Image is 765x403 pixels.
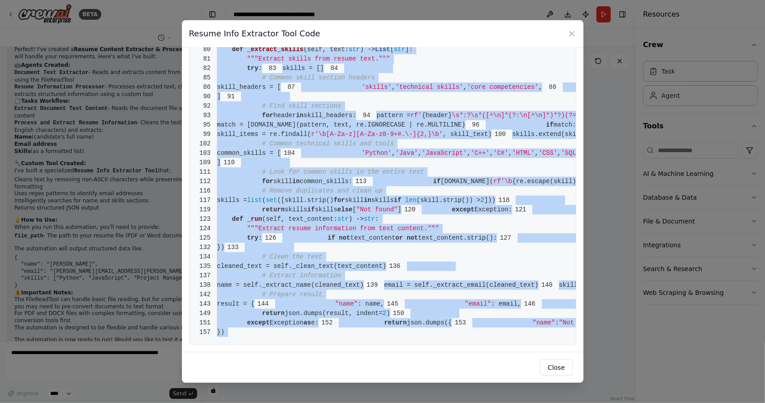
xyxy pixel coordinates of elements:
span: Exception: [475,206,512,213]
span: 83 [262,64,283,73]
span: 'Java' [395,149,418,157]
span: {header} [422,112,452,119]
span: {re.escape(skill)} [512,178,580,185]
span: # Remove duplicates and clean up [262,187,383,194]
span: skills = self._extract_skills(cleaned_text) [539,281,721,289]
span: , [535,149,538,157]
span: 'HTML' [512,149,535,157]
span: 109 [197,158,217,167]
span: }) [197,329,225,336]
span: # Extract information [262,272,341,279]
span: ] [398,206,401,213]
span: in [364,197,372,204]
span: "Not found" [559,319,600,326]
span: str [394,46,405,53]
span: if [394,197,402,204]
span: 137 [197,271,217,280]
span: _run [247,215,262,223]
span: 85 [197,73,217,83]
span: 113 [353,177,373,186]
span: ( [262,197,266,204]
span: for [262,112,273,119]
span: ) -> [360,46,375,53]
span: self, text_content: [266,215,337,223]
span: rf'\b [493,178,512,185]
span: str [337,215,349,223]
span: len [405,197,416,204]
span: 'skills' [362,83,392,91]
span: ]: [405,46,413,53]
span: not [407,234,418,241]
span: name = self._extract_name(cleaned_text) [197,281,364,289]
span: 110 [220,158,241,167]
span: 117 [197,196,217,205]
span: 126 [262,233,283,243]
span: 103 [197,149,217,158]
span: skills [315,206,337,213]
span: common_skills = [ [197,149,281,157]
span: [ [353,206,356,213]
span: 88 [542,83,563,92]
span: }) [197,244,225,251]
span: e: [311,319,319,326]
span: skills [285,206,307,213]
span: 145 [384,299,405,309]
span: Exception [270,319,304,326]
span: skills = [] [262,65,324,72]
span: 92 [197,101,217,111]
span: 151 [197,318,217,328]
span: not [339,234,350,241]
span: ( [262,215,266,223]
span: : name, [358,300,384,307]
span: : [375,215,379,223]
span: skill [345,197,364,204]
span: return [262,310,285,317]
span: 121 [512,205,533,215]
span: , [463,83,467,91]
span: list [247,197,262,204]
span: ] [197,159,221,166]
span: (skill.strip()) > [416,197,480,204]
span: or [395,234,403,241]
span: result = { [197,300,255,307]
span: 2 [383,310,386,317]
span: skill_items = re.findall( [217,131,311,138]
span: 82 [197,64,217,73]
span: skills = [217,197,247,204]
span: r'\b[A-Za-z][A-Za-z0-9+#.\-]{2,}\b' [311,131,443,138]
span: 132 [197,243,217,252]
span: if [546,121,553,128]
span: skills [372,197,394,204]
span: 81 [197,54,217,64]
span: 149 [197,309,217,318]
span: 'CSS' [539,149,558,157]
span: ( [303,46,307,53]
span: : email, [491,300,521,307]
span: 84 [324,64,345,73]
span: 152 [319,318,339,328]
span: # Common technical skills and tools [262,140,394,147]
span: skill [273,178,292,185]
span: : [555,319,559,326]
span: # Prepare result [262,291,322,298]
span: set [266,197,277,204]
span: 87 [281,83,302,92]
span: json.dumps({ [407,319,452,326]
span: "email" [465,300,491,307]
span: as [303,319,311,326]
span: ) -> [349,215,364,223]
span: ])) [484,197,496,204]
span: 139 [364,280,385,290]
span: 119 [197,205,217,215]
span: 120 [402,205,422,215]
span: , [467,149,471,157]
span: try [247,65,258,72]
span: 104 [281,149,302,158]
span: in [296,112,303,119]
span: 111 [197,167,217,177]
span: try [247,234,258,241]
span: rf' [411,112,422,119]
span: pattern = [376,112,411,119]
span: 'Python' [362,149,392,157]
span: , [539,83,542,91]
